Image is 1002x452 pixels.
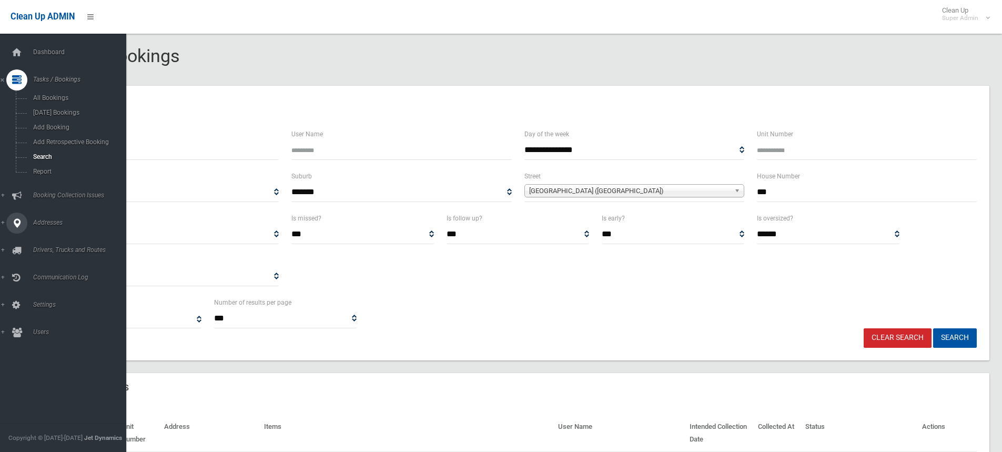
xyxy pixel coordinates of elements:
label: Number of results per page [214,297,291,308]
span: Dashboard [30,48,134,56]
span: All Bookings [30,94,125,102]
label: House Number [757,170,800,182]
th: Address [160,415,260,451]
span: Clean Up ADMIN [11,12,75,22]
span: [DATE] Bookings [30,109,125,116]
button: Search [933,328,977,348]
th: Actions [918,415,977,451]
th: Items [260,415,554,451]
span: [GEOGRAPHIC_DATA] ([GEOGRAPHIC_DATA]) [529,185,730,197]
span: Drivers, Trucks and Routes [30,246,134,254]
small: Super Admin [942,14,978,22]
label: Is missed? [291,213,321,224]
label: Suburb [291,170,312,182]
span: Addresses [30,219,134,226]
label: Is early? [602,213,625,224]
span: Tasks / Bookings [30,76,134,83]
span: Clean Up [937,6,989,22]
label: Street [524,170,541,182]
label: Unit Number [757,128,793,140]
a: Clear Search [864,328,932,348]
label: Is oversized? [757,213,793,224]
span: Copyright © [DATE]-[DATE] [8,434,83,441]
span: Add Retrospective Booking [30,138,125,146]
span: Booking Collection Issues [30,192,134,199]
span: Settings [30,301,134,308]
th: User Name [554,415,685,451]
span: Communication Log [30,274,134,281]
span: Users [30,328,134,336]
label: Day of the week [524,128,569,140]
label: Is follow up? [447,213,482,224]
label: User Name [291,128,323,140]
strong: Jet Dynamics [84,434,122,441]
th: Status [801,415,918,451]
th: Collected At [754,415,801,451]
span: Add Booking [30,124,125,131]
span: Search [30,153,125,160]
th: Intended Collection Date [685,415,754,451]
th: Unit Number [117,415,160,451]
span: Report [30,168,125,175]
